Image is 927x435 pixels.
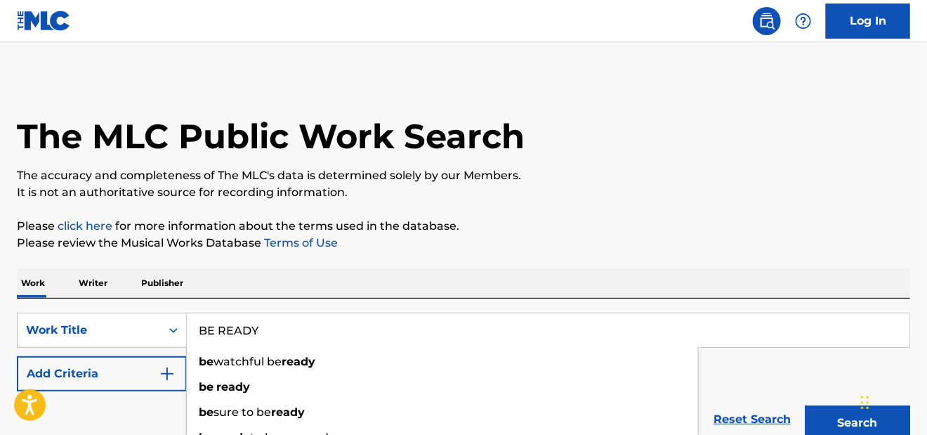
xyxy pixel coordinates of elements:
img: MLC Logo [17,11,71,31]
a: Reset Search [706,404,798,435]
strong: ready [216,380,250,394]
a: click here [58,219,112,233]
div: Work Title [26,322,152,339]
div: Help [789,7,817,35]
a: Public Search [753,7,781,35]
p: Work [17,268,49,298]
p: Please for more information about the terms used in the database. [17,218,910,235]
p: Writer [74,268,112,298]
h1: The MLC Public Work Search [17,115,525,157]
span: sure to be [213,405,271,419]
p: Please review the Musical Works Database [17,235,910,252]
div: Drag [861,382,869,424]
iframe: Chat Widget [857,368,927,435]
strong: ready [282,355,315,368]
p: The accuracy and completeness of The MLC's data is determined solely by our Members. [17,167,910,184]
p: Publisher [137,268,188,298]
span: watchful be [213,355,282,368]
button: Add Criteria [17,356,187,391]
strong: be [199,355,213,368]
a: Log In [826,4,910,39]
a: Terms of Use [261,236,338,249]
strong: be [199,380,213,394]
img: 9d2ae6d4665cec9f34b9.svg [159,365,176,382]
p: It is not an authoritative source for recording information. [17,184,910,201]
strong: be [199,405,213,419]
strong: ready [271,405,305,419]
img: search [758,13,775,30]
img: help [795,13,812,30]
